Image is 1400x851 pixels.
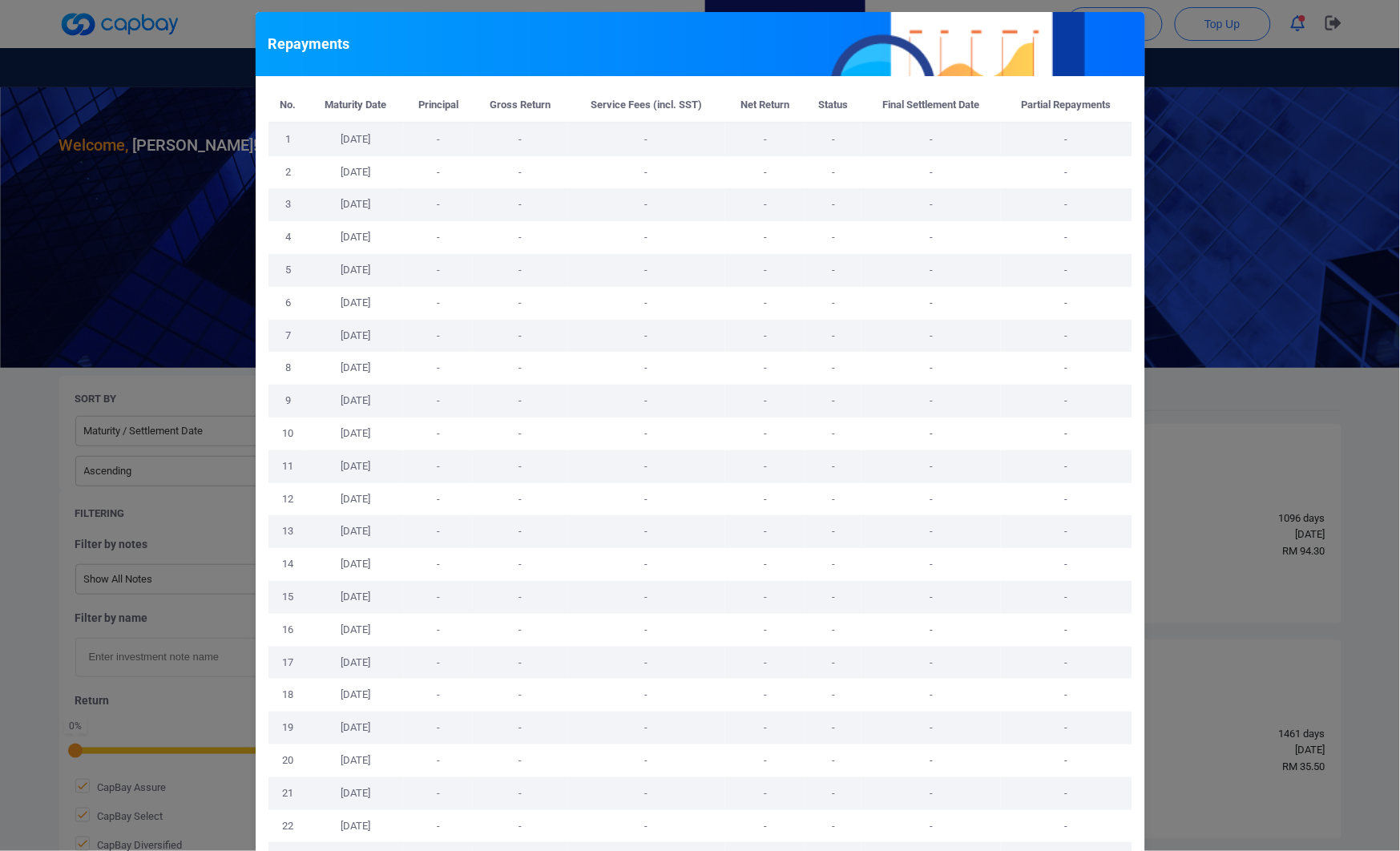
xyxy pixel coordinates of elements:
td: - [1001,450,1132,483]
td: - [1001,320,1132,353]
span: - [645,198,648,210]
td: 15 [268,581,308,614]
td: [DATE] [308,679,404,712]
span: - [518,361,522,373]
span: - [764,166,767,178]
span: - [437,427,440,439]
span: - [437,591,440,603]
h5: Repayments [268,34,350,54]
td: - [861,515,1001,548]
td: 17 [268,647,308,680]
span: - [437,656,440,668]
span: - [518,688,522,700]
span: - [518,623,522,635]
td: 1 [268,123,308,156]
span: - [645,427,648,439]
span: - [764,787,767,799]
td: - [861,810,1001,843]
td: [DATE] [308,287,404,320]
th: Status [805,89,861,123]
span: - [645,231,648,243]
td: - [1001,679,1132,712]
span: - [437,525,440,537]
th: Net Return [725,89,805,123]
td: [DATE] [308,385,404,417]
td: - [805,712,861,744]
td: 21 [268,777,308,810]
span: - [437,133,440,145]
td: - [805,417,861,450]
span: - [764,525,767,537]
td: 7 [268,320,308,353]
span: - [437,296,440,309]
td: [DATE] [308,156,404,189]
span: - [645,623,648,635]
span: - [764,329,767,341]
span: - [645,133,648,145]
span: - [764,493,767,505]
span: - [645,688,648,700]
span: - [518,656,522,668]
span: - [645,264,648,276]
span: - [437,198,440,210]
td: - [1001,810,1132,843]
td: - [1001,548,1132,581]
span: - [437,264,440,276]
span: - [645,787,648,799]
td: - [805,810,861,843]
span: - [764,361,767,373]
td: - [1001,777,1132,810]
span: - [764,198,767,210]
td: - [1001,123,1132,156]
th: Gross Return [473,89,568,123]
td: - [861,647,1001,680]
span: - [518,264,522,276]
td: 5 [268,254,308,287]
td: - [861,483,1001,516]
span: - [437,231,440,243]
td: 2 [268,156,308,189]
span: - [645,394,648,406]
span: - [518,133,522,145]
td: 11 [268,450,308,483]
span: - [645,558,648,570]
span: - [645,493,648,505]
td: - [861,123,1001,156]
span: - [764,656,767,668]
td: - [805,515,861,548]
td: - [861,679,1001,712]
span: - [645,329,648,341]
td: [DATE] [308,450,404,483]
span: - [645,166,648,178]
span: - [764,427,767,439]
span: - [518,394,522,406]
span: - [645,361,648,373]
td: - [805,221,861,254]
td: - [861,614,1001,647]
td: - [1001,156,1132,189]
span: - [764,460,767,472]
span: - [437,361,440,373]
td: 14 [268,548,308,581]
td: - [861,385,1001,417]
td: - [805,483,861,516]
span: - [437,460,440,472]
td: - [805,581,861,614]
span: - [437,623,440,635]
span: - [437,688,440,700]
td: - [805,254,861,287]
td: - [805,614,861,647]
td: - [1001,712,1132,744]
span: - [518,787,522,799]
span: - [518,460,522,472]
td: - [805,123,861,156]
td: 19 [268,712,308,744]
span: - [645,754,648,766]
th: Final Settlement Date [861,89,1001,123]
td: - [861,156,1001,189]
span: - [645,296,648,309]
td: - [805,679,861,712]
td: [DATE] [308,712,404,744]
td: - [1001,647,1132,680]
span: - [764,623,767,635]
